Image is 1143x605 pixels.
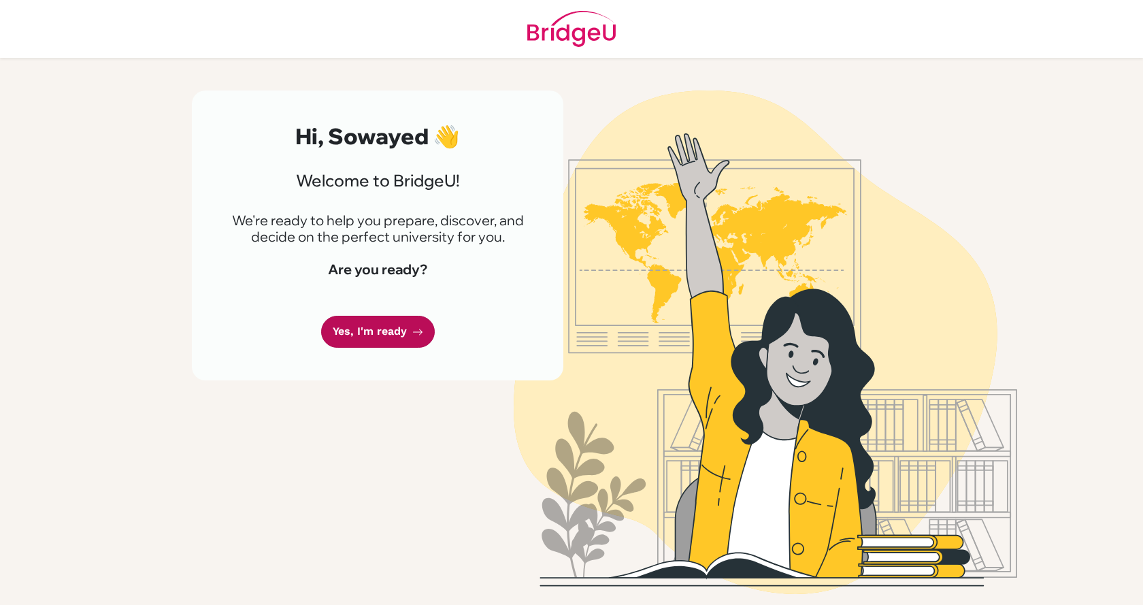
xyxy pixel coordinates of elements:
[225,261,531,278] h4: Are you ready?
[225,212,531,245] p: We're ready to help you prepare, discover, and decide on the perfect university for you.
[225,123,531,149] h2: Hi, Sowayed 👋
[225,171,531,191] h3: Welcome to BridgeU!
[321,316,435,348] a: Yes, I'm ready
